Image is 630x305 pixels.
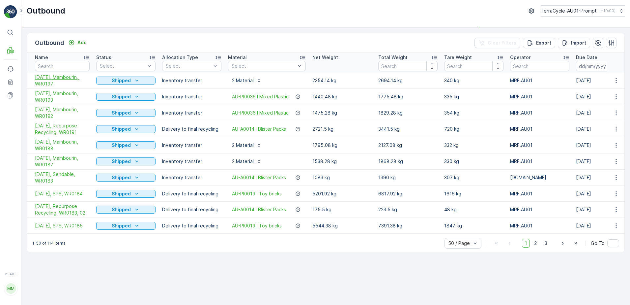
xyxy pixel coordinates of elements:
[35,122,90,136] a: 06/08/2025, Repurpose Recycling, WR0191
[159,218,225,234] td: Delivery to final recycling
[444,61,503,71] input: Search
[507,73,573,89] td: MRF.AU01
[37,141,42,147] span: 14
[35,190,90,197] a: 10/07/2025, SPS, WR0184
[4,277,17,300] button: MM
[378,54,408,61] p: Total Weight
[541,239,550,248] span: 3
[6,141,37,147] span: Tare Weight :
[35,122,90,136] span: [DATE], Repurpose Recycling, WR0191
[312,54,338,61] p: Net Weight
[507,137,573,153] td: MRF.AU01
[232,126,286,132] a: AU-A0014 I Blister Packs
[159,73,225,89] td: Inventory transfer
[312,93,372,100] p: 1440.48 kg
[6,152,35,157] span: Asset Type :
[96,93,156,101] button: Shipped
[112,206,131,213] p: Shipped
[232,206,286,213] a: AU-A0014 I Blister Packs
[96,77,156,85] button: Shipped
[444,54,472,61] p: Tare Weight
[112,77,131,84] p: Shipped
[378,158,438,165] p: 1868.28 kg
[488,40,516,46] p: Clear Filters
[159,89,225,105] td: Inventory transfer
[576,54,597,61] p: Due Date
[312,126,372,132] p: 2721.5 kg
[541,5,625,17] button: TerraCycle-AU01-Prompt(+10:00)
[312,158,372,165] p: 1538.28 kg
[507,89,573,105] td: MRF.AU01
[507,105,573,121] td: MRF.AU01
[378,222,438,229] p: 7391.38 kg
[232,93,289,100] a: AU-PI0036 I Mixed Plastic
[4,5,17,18] img: logo
[96,54,111,61] p: Status
[507,218,573,234] td: MRF.AU01
[444,77,503,84] p: 340 kg
[541,8,597,14] p: TerraCycle-AU01-Prompt
[228,54,247,61] p: Material
[232,190,282,197] a: AU-PI0019 I Toy bricks
[96,157,156,165] button: Shipped
[6,283,16,294] div: MM
[378,142,438,149] p: 2127.08 kg
[232,63,296,69] p: Select
[66,39,89,47] button: Add
[312,222,372,229] p: 5544.38 kg
[27,6,65,16] p: Outbound
[35,139,90,152] a: 18/07/2025, Mambourin, WR0188
[232,142,254,149] p: 2 Material
[112,142,131,149] p: Shipped
[232,174,286,181] span: AU-A0014 I Blister Packs
[576,61,621,71] input: dd/mm/yyyy
[312,190,372,197] p: 5201.92 kg
[312,206,372,213] p: 175.5 kg
[35,90,90,103] a: 14/08/2025, Mambourin, WR0193
[35,222,90,229] span: [DATE], SPS, WR0185
[444,222,503,229] p: 1847 kg
[112,190,131,197] p: Shipped
[159,137,225,153] td: Inventory transfer
[522,239,530,248] span: 1
[232,158,254,165] p: 2 Material
[228,140,266,151] button: 2 Material
[166,63,211,69] p: Select
[282,6,347,14] p: AU03_Pallet_AU03 #656
[6,119,39,125] span: Total Weight :
[507,121,573,137] td: MRF.AU01
[378,174,438,181] p: 1390 kg
[378,206,438,213] p: 223.5 kg
[312,110,372,116] p: 1475.28 kg
[536,40,551,46] p: Export
[159,186,225,202] td: Delivery to final recycling
[510,61,569,71] input: Search
[312,77,372,84] p: 2354.14 kg
[228,156,266,167] button: 2 Material
[35,155,90,168] a: 17/07/2025, Mambourin, WR0187
[159,202,225,218] td: Delivery to final recycling
[159,153,225,170] td: Inventory transfer
[444,190,503,197] p: 1616 kg
[35,106,90,119] a: 07/08/2025, Mambourin, WR0192
[96,109,156,117] button: Shipped
[507,170,573,186] td: [DOMAIN_NAME]
[378,61,438,71] input: Search
[378,93,438,100] p: 1775.48 kg
[507,202,573,218] td: MRF.AU01
[96,222,156,230] button: Shipped
[112,126,131,132] p: Shipped
[162,54,198,61] p: Allocation Type
[378,77,438,84] p: 2694.14 kg
[159,105,225,121] td: Inventory transfer
[96,190,156,198] button: Shipped
[112,93,131,100] p: Shipped
[35,106,90,119] span: [DATE], Mambourin, WR0192
[96,206,156,214] button: Shipped
[531,239,540,248] span: 2
[35,171,90,184] a: 08/07/2025, Sendable, WR0183
[312,142,372,149] p: 1795.08 kg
